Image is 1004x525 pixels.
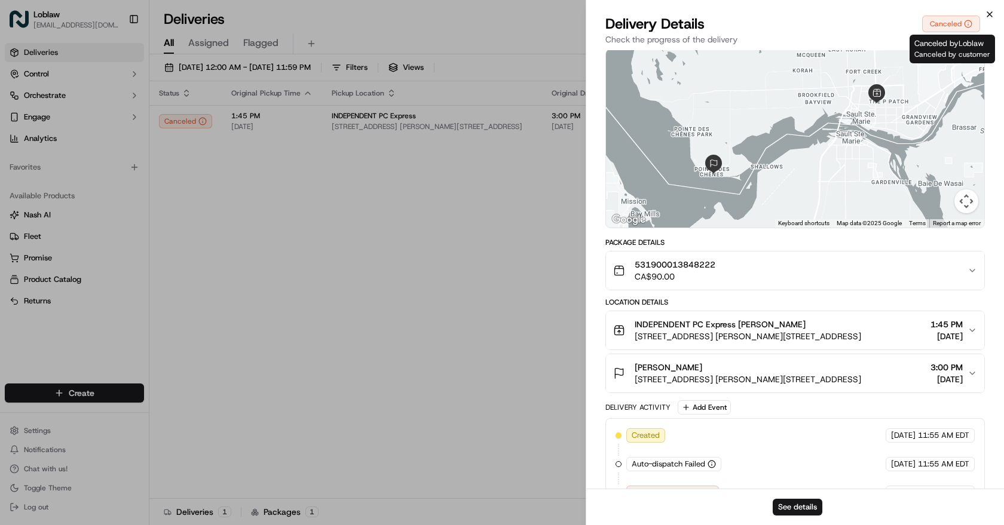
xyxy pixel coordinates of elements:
[773,499,822,515] button: See details
[12,114,33,136] img: 1736555255976-a54dd68f-1ca7-489b-9aae-adbdc363a1c4
[12,174,31,193] img: Loblaw 12 agents
[635,373,861,385] span: [STREET_ADDRESS] [PERSON_NAME][STREET_ADDRESS]
[909,220,926,226] a: Terms (opens in new tab)
[24,267,91,279] span: Knowledge Base
[12,206,31,225] img: Loblaw 12 agents
[632,430,660,441] span: Created
[930,373,963,385] span: [DATE]
[632,487,714,498] span: Canceled By Customer
[606,354,984,392] button: [PERSON_NAME][STREET_ADDRESS] [PERSON_NAME][STREET_ADDRESS]3:00 PM[DATE]
[635,259,715,271] span: 531900013848222
[930,318,963,330] span: 1:45 PM
[54,114,196,126] div: Start new chat
[918,430,969,441] span: 11:55 AM EDT
[109,217,134,227] span: [DATE]
[37,185,100,195] span: Loblaw 12 agents
[31,77,215,90] input: Got a question? Start typing here...
[54,126,164,136] div: We're available if you need us!
[7,262,96,284] a: 📗Knowledge Base
[609,212,648,228] img: Google
[914,50,990,59] span: Canceled by customer
[914,38,990,59] span: Canceled by Loblaw
[778,219,829,228] button: Keyboard shortcuts
[12,155,80,165] div: Past conversations
[918,459,969,469] span: 11:55 AM EDT
[678,400,731,415] button: Add Event
[605,33,985,45] p: Check the progress of the delivery
[837,220,902,226] span: Map data ©2025 Google
[103,217,107,227] span: •
[113,267,192,279] span: API Documentation
[609,212,648,228] a: Open this area in Google Maps (opens a new window)
[605,238,985,247] div: Package Details
[119,296,145,305] span: Pylon
[101,268,111,278] div: 💻
[933,220,981,226] a: Report a map error
[930,361,963,373] span: 3:00 PM
[12,268,22,278] div: 📗
[891,459,916,469] span: [DATE]
[635,271,715,283] span: CA$90.00
[930,330,963,342] span: [DATE]
[635,330,861,342] span: [STREET_ADDRESS] [PERSON_NAME][STREET_ADDRESS]
[84,296,145,305] a: Powered byPylon
[605,14,705,33] span: Delivery Details
[12,12,36,36] img: Nash
[922,16,980,32] button: Canceled
[635,361,702,373] span: [PERSON_NAME]
[203,118,218,132] button: Start new chat
[25,114,47,136] img: 1755196953914-cd9d9cba-b7f7-46ee-b6f5-75ff69acacf5
[103,185,107,195] span: •
[12,48,218,67] p: Welcome 👋
[891,487,916,498] span: [DATE]
[954,189,978,213] button: Map camera controls
[635,318,806,330] span: INDEPENDENT PC Express [PERSON_NAME]
[185,153,218,167] button: See all
[891,430,916,441] span: [DATE]
[606,311,984,349] button: INDEPENDENT PC Express [PERSON_NAME][STREET_ADDRESS] [PERSON_NAME][STREET_ADDRESS]1:45 PM[DATE]
[96,262,197,284] a: 💻API Documentation
[918,487,969,498] span: 11:59 AM EDT
[606,251,984,290] button: 531900013848222CA$90.00
[109,185,134,195] span: [DATE]
[605,297,985,307] div: Location Details
[605,403,671,412] div: Delivery Activity
[632,459,705,469] span: Auto-dispatch Failed
[37,217,100,227] span: Loblaw 12 agents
